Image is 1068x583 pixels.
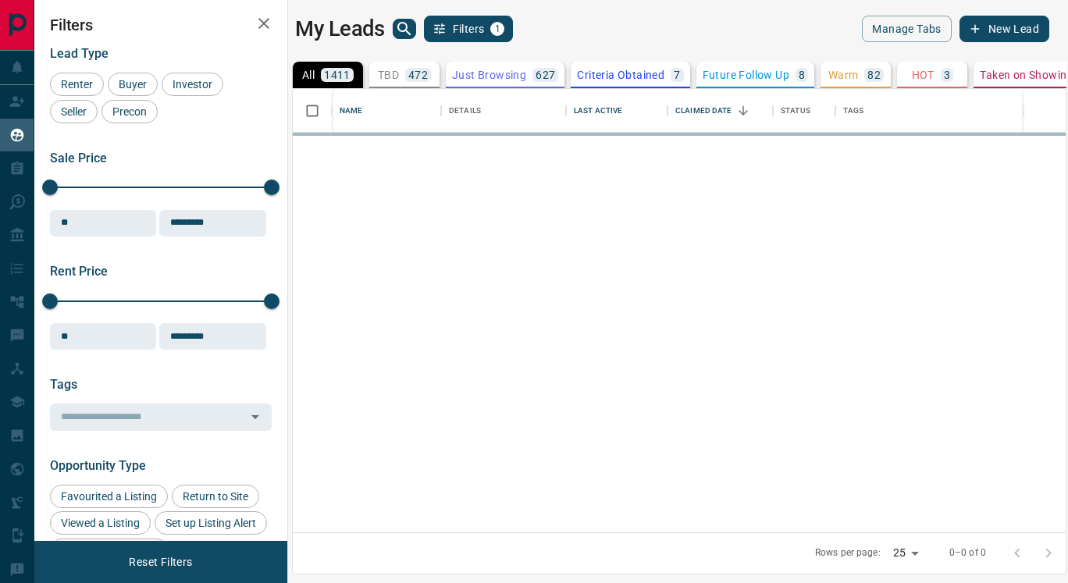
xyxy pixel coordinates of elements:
p: 1411 [324,69,351,80]
span: Return to Site [177,490,254,503]
p: Rows per page: [815,546,881,560]
span: 1 [492,23,503,34]
div: Tags [835,89,1024,133]
div: Return to Site [172,485,259,508]
span: Renter [55,78,98,91]
div: Viewed a Listing [50,511,151,535]
h2: Filters [50,16,272,34]
p: 3 [944,69,950,80]
p: TBD [378,69,399,80]
div: Status [773,89,835,133]
div: Details [441,89,566,133]
p: 472 [408,69,428,80]
h1: My Leads [295,16,385,41]
span: Tags [50,377,77,392]
p: 82 [867,69,881,80]
p: Future Follow Up [703,69,789,80]
button: search button [393,19,416,39]
div: Claimed Date [675,89,732,133]
button: Filters1 [424,16,514,42]
span: Lead Type [50,46,109,61]
span: Set up Listing Alert [160,517,262,529]
p: Just Browsing [452,69,526,80]
span: Sale Price [50,151,107,165]
div: Last Active [566,89,667,133]
span: Seller [55,105,92,118]
p: All [302,69,315,80]
p: 0–0 of 0 [949,546,986,560]
p: 8 [799,69,805,80]
p: Warm [828,69,859,80]
div: Status [781,89,810,133]
div: Details [449,89,481,133]
span: Precon [107,105,152,118]
p: HOT [912,69,934,80]
button: Sort [732,100,754,122]
button: New Lead [959,16,1049,42]
span: Investor [167,78,218,91]
div: Buyer [108,73,158,96]
button: Open [244,406,266,428]
div: Set up Listing Alert [155,511,267,535]
div: Tags [843,89,864,133]
p: 627 [536,69,555,80]
div: Renter [50,73,104,96]
div: Seller [50,100,98,123]
span: Rent Price [50,264,108,279]
div: Precon [101,100,158,123]
div: Claimed Date [667,89,773,133]
div: Name [340,89,363,133]
div: 25 [887,542,924,564]
button: Reset Filters [119,549,202,575]
span: Favourited a Listing [55,490,162,503]
span: Viewed a Listing [55,517,145,529]
p: 7 [674,69,680,80]
div: Investor [162,73,223,96]
p: Criteria Obtained [577,69,664,80]
div: Favourited a Listing [50,485,168,508]
div: Last Active [574,89,622,133]
button: Manage Tabs [862,16,951,42]
span: Buyer [113,78,152,91]
span: Opportunity Type [50,458,146,473]
div: Name [332,89,441,133]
